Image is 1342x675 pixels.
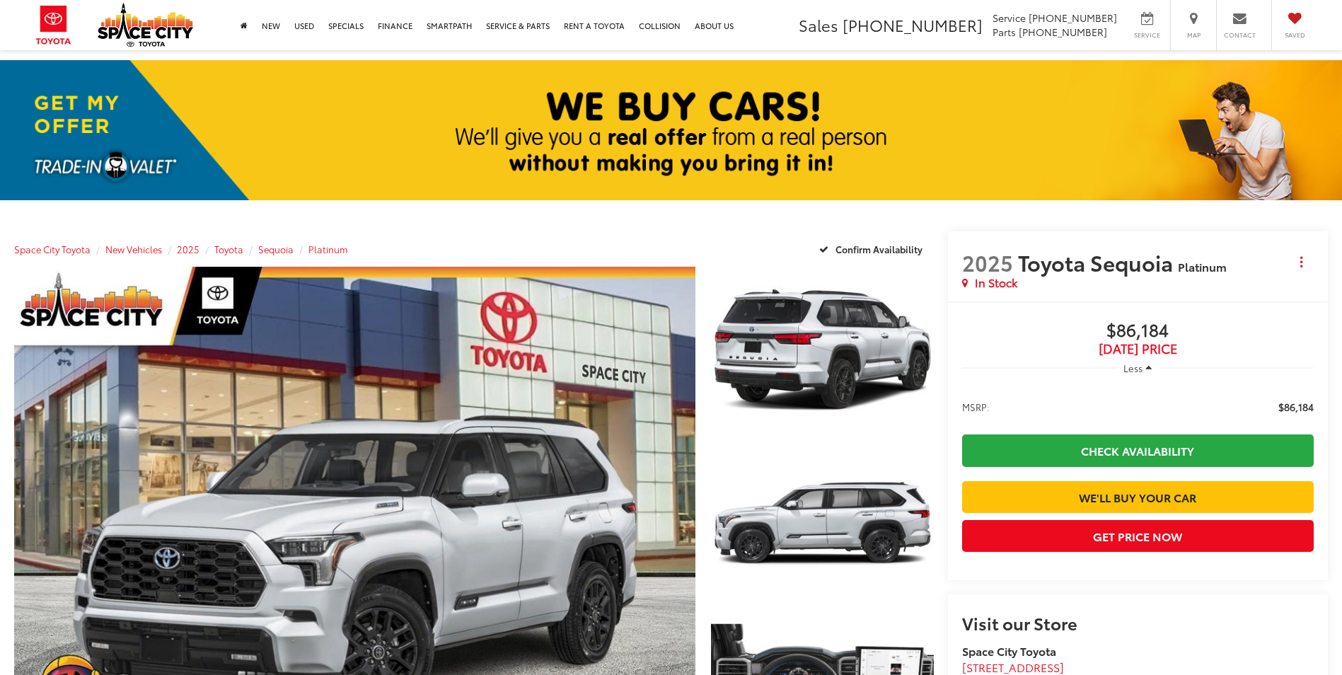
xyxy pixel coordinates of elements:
[711,441,933,608] a: Expand Photo 2
[1178,30,1209,40] span: Map
[1019,25,1107,39] span: [PHONE_NUMBER]
[258,243,294,255] a: Sequoia
[14,243,91,255] a: Space City Toyota
[98,3,193,47] img: Space City Toyota
[843,13,983,36] span: [PHONE_NUMBER]
[1131,30,1163,40] span: Service
[709,265,936,435] img: 2025 Toyota Sequoia Platinum
[962,400,990,414] span: MSRP:
[975,275,1017,291] span: In Stock
[1279,30,1310,40] span: Saved
[105,243,162,255] a: New Vehicles
[962,613,1314,632] h2: Visit our Store
[214,243,243,255] a: Toyota
[993,25,1016,39] span: Parts
[1300,256,1302,267] span: dropdown dots
[1117,356,1159,381] button: Less
[177,243,199,255] a: 2025
[1018,247,1178,277] span: Toyota Sequoia
[711,267,933,434] a: Expand Photo 1
[962,434,1314,466] a: Check Availability
[709,439,936,610] img: 2025 Toyota Sequoia Platinum
[1289,250,1314,275] button: Actions
[1123,362,1143,374] span: Less
[1224,30,1256,40] span: Contact
[1029,11,1117,25] span: [PHONE_NUMBER]
[962,342,1314,356] span: [DATE] Price
[308,243,348,255] a: Platinum
[962,642,1056,659] strong: Space City Toyota
[835,243,922,255] span: Confirm Availability
[962,520,1314,552] button: Get Price Now
[799,13,838,36] span: Sales
[962,321,1314,342] span: $86,184
[811,236,934,261] button: Confirm Availability
[993,11,1026,25] span: Service
[962,247,1013,277] span: 2025
[1178,258,1227,275] span: Platinum
[962,481,1314,513] a: We'll Buy Your Car
[962,659,1064,675] span: [STREET_ADDRESS]
[1278,400,1314,414] span: $86,184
